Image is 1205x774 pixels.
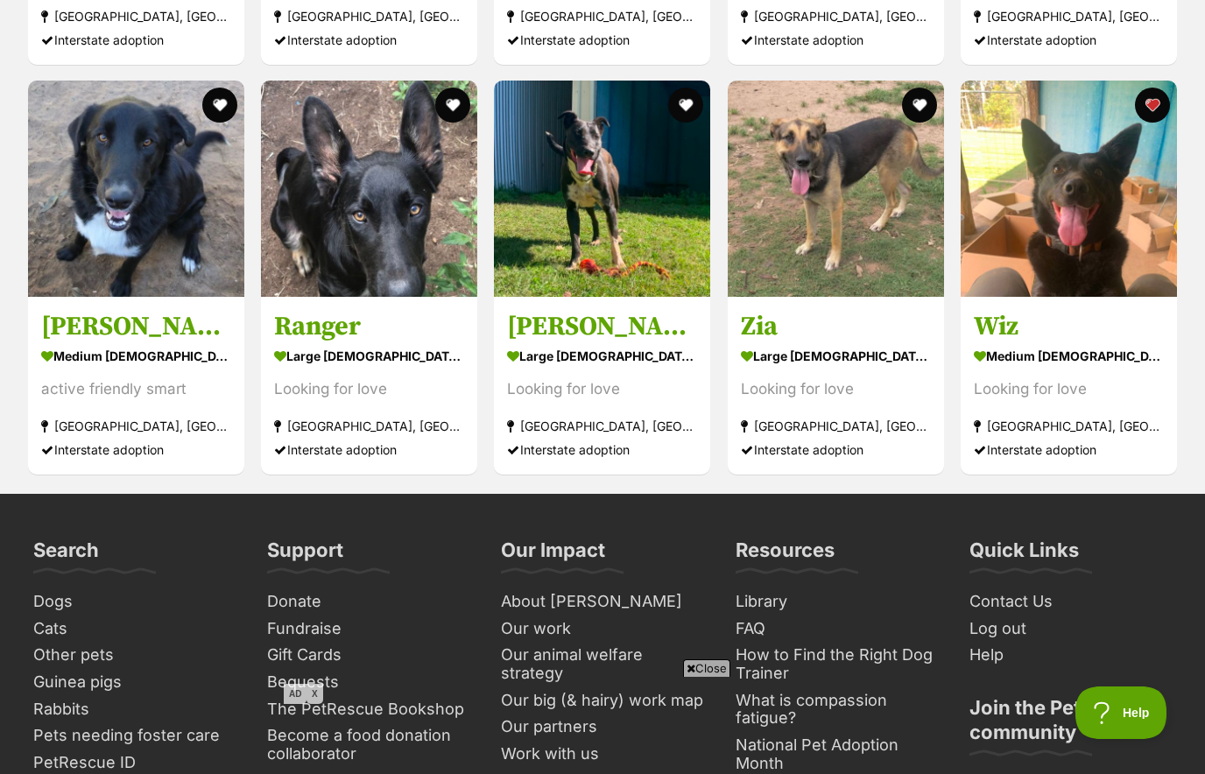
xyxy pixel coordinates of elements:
a: Rabbits [26,696,243,723]
button: favourite [202,88,237,123]
div: [GEOGRAPHIC_DATA], [GEOGRAPHIC_DATA] [974,4,1164,27]
div: Interstate adoption [974,438,1164,461]
button: favourite [435,88,470,123]
a: Ranger large [DEMOGRAPHIC_DATA] Dog Looking for love [GEOGRAPHIC_DATA], [GEOGRAPHIC_DATA] Interst... [261,297,477,475]
div: large [DEMOGRAPHIC_DATA] Dog [741,343,931,369]
div: Interstate adoption [274,438,464,461]
a: Fundraise [260,616,476,643]
span: Close [683,659,730,677]
img: Erin [494,81,710,297]
div: Interstate adoption [507,438,697,461]
div: [GEOGRAPHIC_DATA], [GEOGRAPHIC_DATA] [274,414,464,438]
a: Our work [494,616,710,643]
div: Interstate adoption [507,27,697,51]
iframe: Help Scout Beacon - Open [1075,686,1170,739]
span: X [307,684,323,704]
a: Zia large [DEMOGRAPHIC_DATA] Dog Looking for love [GEOGRAPHIC_DATA], [GEOGRAPHIC_DATA] Interstate... [728,297,944,475]
div: active friendly smart [41,377,231,401]
div: Interstate adoption [274,27,464,51]
h3: Support [267,538,343,573]
a: Donate [260,588,476,616]
a: [PERSON_NAME] large [DEMOGRAPHIC_DATA] Dog Looking for love [GEOGRAPHIC_DATA], [GEOGRAPHIC_DATA] ... [494,297,710,475]
a: Gift Cards [260,642,476,669]
h3: Search [33,538,99,573]
a: Guinea pigs [26,669,243,696]
div: medium [DEMOGRAPHIC_DATA] Dog [974,343,1164,369]
div: [GEOGRAPHIC_DATA], [GEOGRAPHIC_DATA] [41,414,231,438]
h3: [PERSON_NAME] [41,310,231,343]
div: [GEOGRAPHIC_DATA], [GEOGRAPHIC_DATA] [974,414,1164,438]
a: Become a food donation collaborator [260,722,476,767]
button: favourite [669,88,704,123]
img: Ranger [261,81,477,297]
h3: [PERSON_NAME] [507,310,697,343]
img: Rex [28,81,244,297]
a: The PetRescue Bookshop [260,696,476,723]
h3: Our Impact [501,538,605,573]
div: [GEOGRAPHIC_DATA], [GEOGRAPHIC_DATA] [41,4,231,27]
h3: Join the PetRescue community [969,695,1172,755]
a: Contact Us [962,588,1179,616]
a: Other pets [26,642,243,669]
a: Library [729,588,945,616]
div: large [DEMOGRAPHIC_DATA] Dog [274,343,464,369]
a: Pets needing foster care [26,722,243,749]
div: Interstate adoption [41,438,231,461]
div: Interstate adoption [741,438,931,461]
div: Looking for love [741,377,931,401]
a: Log out [962,616,1179,643]
div: [GEOGRAPHIC_DATA], [GEOGRAPHIC_DATA] [507,414,697,438]
a: How to Find the Right Dog Trainer [729,642,945,686]
h3: Wiz [974,310,1164,343]
div: large [DEMOGRAPHIC_DATA] Dog [507,343,697,369]
img: Wiz [961,81,1177,297]
div: Looking for love [974,377,1164,401]
a: Dogs [26,588,243,616]
button: favourite [1135,88,1170,123]
a: Wiz medium [DEMOGRAPHIC_DATA] Dog Looking for love [GEOGRAPHIC_DATA], [GEOGRAPHIC_DATA] Interstat... [961,297,1177,475]
a: [PERSON_NAME] medium [DEMOGRAPHIC_DATA] Dog active friendly smart [GEOGRAPHIC_DATA], [GEOGRAPHIC_... [28,297,244,475]
a: Help [962,642,1179,669]
h3: Ranger [274,310,464,343]
span: AD [284,684,307,704]
h3: Quick Links [969,538,1079,573]
div: Interstate adoption [974,27,1164,51]
div: [GEOGRAPHIC_DATA], [GEOGRAPHIC_DATA] [741,4,931,27]
a: About [PERSON_NAME] [494,588,710,616]
div: Interstate adoption [41,27,231,51]
div: medium [DEMOGRAPHIC_DATA] Dog [41,343,231,369]
div: [GEOGRAPHIC_DATA], [GEOGRAPHIC_DATA] [507,4,697,27]
a: Bequests [260,669,476,696]
div: Looking for love [507,377,697,401]
div: [GEOGRAPHIC_DATA], [GEOGRAPHIC_DATA] [274,4,464,27]
h3: Resources [736,538,835,573]
a: Cats [26,616,243,643]
h3: Zia [741,310,931,343]
div: Looking for love [274,377,464,401]
div: [GEOGRAPHIC_DATA], [GEOGRAPHIC_DATA] [741,414,931,438]
div: Interstate adoption [741,27,931,51]
a: Our animal welfare strategy [494,642,710,686]
a: FAQ [729,616,945,643]
img: Zia [728,81,944,297]
button: favourite [902,88,937,123]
